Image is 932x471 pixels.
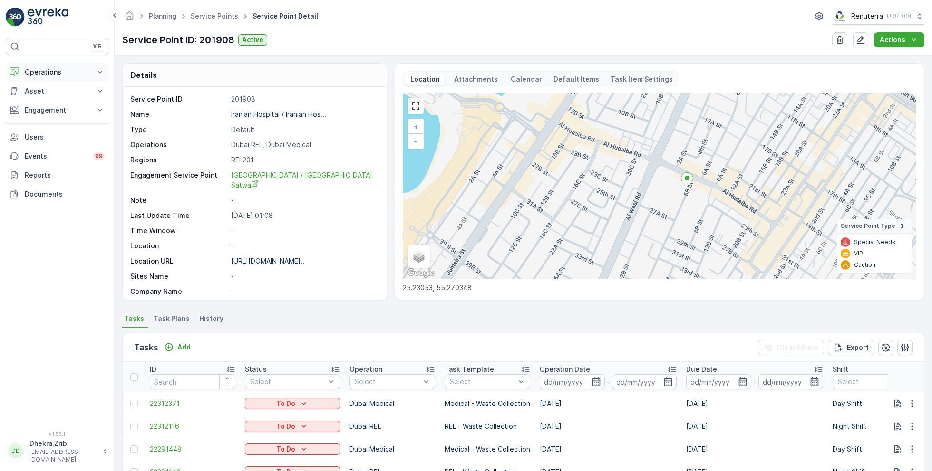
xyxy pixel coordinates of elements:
p: Operations [130,140,227,150]
a: Planning [149,12,176,20]
p: Task Item Settings [611,75,673,84]
p: 99 [95,152,103,160]
button: Export [828,340,874,355]
p: To Do [276,444,295,454]
button: Active [238,34,267,46]
button: Asset [6,82,108,101]
p: Dubai REL [349,422,435,431]
p: ⌘B [92,43,102,50]
p: Task Template [445,365,494,374]
a: Documents [6,185,108,204]
div: Toggle Row Selected [130,445,138,453]
p: Night Shift [833,422,918,431]
p: Day Shift [833,444,918,454]
p: Details [130,69,157,81]
img: logo_light-DOdMpM7g.png [28,8,68,27]
p: Operations [25,67,89,77]
p: Location [130,241,227,251]
p: Operation [349,365,382,374]
a: Layers [408,246,429,267]
p: Clear Filters [777,343,818,352]
p: Renuterra [851,11,883,21]
a: Users [6,128,108,147]
p: Medical - Waste Collection [445,444,530,454]
p: Location URL [130,256,227,266]
div: Toggle Row Selected [130,400,138,407]
p: To Do [276,422,295,431]
div: Toggle Row Selected [130,423,138,430]
span: History [199,314,223,323]
a: 22312371 [150,399,235,408]
p: Select [355,377,420,386]
p: ID [150,365,156,374]
p: Last Update Time [130,211,227,220]
p: Dhekra.Zribi [29,439,98,448]
a: Zoom In [408,120,423,134]
td: [DATE] [681,438,828,461]
td: [DATE] [535,438,681,461]
p: 201908 [231,94,377,104]
p: Select [450,377,515,386]
p: Day Shift [833,399,918,408]
p: Iranian Hospital / Iranian Hos... [231,110,326,118]
p: Select [838,377,903,386]
button: Add [160,341,194,353]
span: − [414,137,418,145]
p: Caution [854,261,875,269]
p: Select [250,377,325,386]
p: Documents [25,189,105,199]
p: Shift [833,365,848,374]
button: DDDhekra.Zribi[EMAIL_ADDRESS][DOMAIN_NAME] [6,439,108,463]
input: dd/mm/yyyy [758,374,824,389]
p: Engagement Service Point [130,170,227,190]
a: Iranian Hospital / Iranian Hospital Satwa [231,170,377,190]
p: Default Items [553,75,599,84]
p: Attachments [453,75,499,84]
button: To Do [245,398,340,409]
p: Name [130,110,227,119]
a: Homepage [124,14,135,22]
p: Dubai REL, Dubai Medical [231,140,377,150]
p: - [231,196,377,205]
span: Tasks [124,314,144,323]
td: [DATE] [681,415,828,438]
p: - [753,376,757,387]
p: Location [409,75,441,84]
p: Service Point ID: 201908 [122,33,234,47]
p: Users [25,132,105,142]
span: Task Plans [154,314,190,323]
p: Sites Name [130,272,227,281]
a: 22291448 [150,444,235,454]
a: Service Points [191,12,238,20]
p: 25.23053, 55.270348 [403,283,916,292]
span: + [414,122,418,131]
p: Export [847,343,869,352]
button: Renuterra(+04:00) [833,8,924,25]
p: Service Point ID [130,94,227,104]
p: Due Date [686,365,717,374]
p: [DATE] 01:08 [231,211,377,220]
p: Type [130,125,227,134]
input: Search [150,374,235,389]
p: - [231,241,377,251]
p: REL - Waste Collection [445,422,530,431]
p: Dubai Medical [349,444,435,454]
td: [DATE] [681,392,828,415]
a: 22312116 [150,422,235,431]
input: dd/mm/yyyy [612,374,677,389]
span: Service Point Type [841,222,895,230]
input: dd/mm/yyyy [686,374,751,389]
p: Special Needs [854,238,895,246]
p: Add [177,342,191,352]
a: Zoom Out [408,134,423,148]
button: Engagement [6,101,108,120]
span: Service Point Detail [251,11,320,21]
a: View Fullscreen [408,99,423,113]
img: logo [6,8,25,27]
p: To Do [276,399,295,408]
p: Status [245,365,267,374]
p: Asset [25,86,89,96]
